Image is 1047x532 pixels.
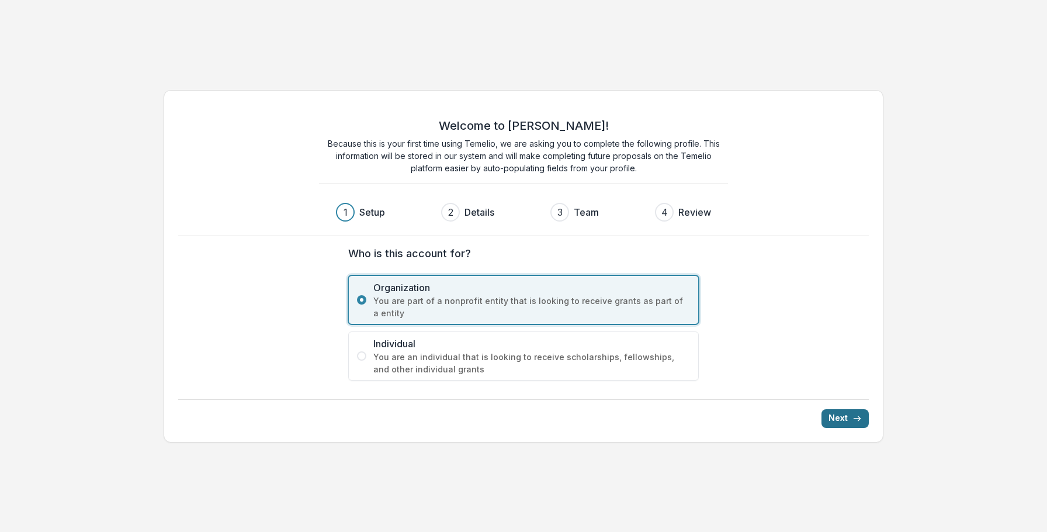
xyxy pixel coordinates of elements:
p: Because this is your first time using Temelio, we are asking you to complete the following profil... [319,137,728,174]
div: 2 [448,205,453,219]
div: 4 [661,205,668,219]
span: Organization [373,281,690,295]
span: Individual [373,337,690,351]
div: 3 [557,205,563,219]
span: You are part of a nonprofit entity that is looking to receive grants as part of a entity [373,295,690,319]
h2: Welcome to [PERSON_NAME]! [439,119,609,133]
h3: Review [678,205,711,219]
div: 1 [344,205,348,219]
div: Progress [336,203,711,222]
h3: Team [574,205,599,219]
h3: Setup [359,205,385,219]
span: You are an individual that is looking to receive scholarships, fellowships, and other individual ... [373,351,690,375]
button: Next [821,409,869,428]
label: Who is this account for? [348,246,692,261]
h3: Details [464,205,494,219]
